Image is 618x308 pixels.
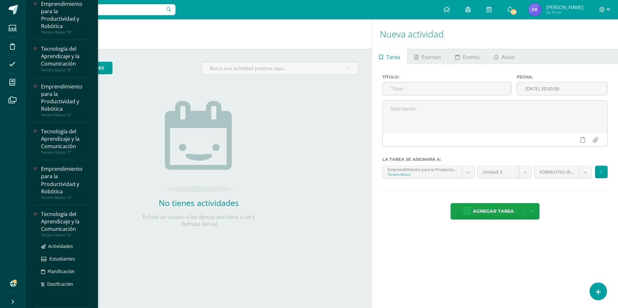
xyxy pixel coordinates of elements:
[539,166,574,178] span: FORMATIVO (60.0%)
[41,128,90,155] a: Tecnología del Aprendizaje y la ComunicaciónTercero Básico "C"
[41,68,90,72] div: Tercero Básico "B"
[41,0,90,35] a: Emprendimiento para la Productividad y RobóticaTercero Básico "B"
[41,210,90,237] a: Tecnología del Aprendizaje y la ComunicaciónTercero Básico "D"
[388,166,457,172] div: Emprendimiento para la Productividad y Robótica 'A'
[134,197,263,208] h2: No tienes actividades
[41,45,90,72] a: Tecnología del Aprendizaje y la ComunicaciónTercero Básico "B"
[380,19,610,49] h1: Nueva actividad
[487,49,522,64] a: Aviso
[34,19,364,49] h1: Actividades
[421,49,441,65] span: Examen
[47,281,73,287] span: Dosificación
[372,49,407,64] a: Tarea
[383,82,511,95] input: Título
[510,8,517,15] span: 165
[535,166,591,178] a: FORMATIVO (60.0%)
[41,0,90,30] div: Emprendimiento para la Productividad y Robótica
[382,75,512,79] label: Título:
[41,128,90,150] div: Tecnología del Aprendizaje y la Comunicación
[41,233,90,237] div: Tercero Básico "D"
[48,268,75,274] span: Planificación
[41,280,90,288] a: Dosificación
[386,49,400,65] span: Tarea
[388,172,457,177] div: Tercero Básico
[463,49,480,65] span: Evento
[546,10,583,15] span: Mi Perfil
[382,157,608,162] label: La tarea se asignará a:
[41,195,90,200] div: Tercero Básico "D"
[517,82,607,95] input: Fecha de entrega
[134,213,263,228] p: Échale un vistazo a los demás períodos o sal y disfruta del sol
[41,165,90,200] a: Emprendimiento para la Productividad y RobóticaTercero Básico "D"
[41,210,90,233] div: Tecnología del Aprendizaje y la Comunicación
[41,83,90,117] a: Emprendimiento para la Productividad y RobóticaTercero Básico "C"
[41,113,90,117] div: Tercero Básico "C"
[49,256,75,262] span: Estudiantes
[473,203,514,219] span: Agregar tarea
[483,166,514,178] span: Unidad 3
[478,166,531,178] a: Unidad 3
[41,150,90,155] div: Tercero Básico "C"
[517,75,608,79] label: Fecha:
[502,49,515,65] span: Aviso
[165,101,233,192] img: no_activities.png
[41,30,90,35] div: Tercero Básico "B"
[383,166,474,178] a: Emprendimiento para la Productividad y Robótica 'A'Tercero Básico
[41,83,90,113] div: Emprendimiento para la Productividad y Robótica
[41,268,90,275] a: Planificación
[41,242,90,250] a: Actividades
[528,3,541,16] img: fbc77e7ba2dbfe8c3cc20f57a9f437ef.png
[41,165,90,195] div: Emprendimiento para la Productividad y Robótica
[448,49,486,64] a: Evento
[546,4,583,10] span: [PERSON_NAME]
[41,45,90,67] div: Tecnología del Aprendizaje y la Comunicación
[41,255,90,262] a: Estudiantes
[407,49,448,64] a: Examen
[48,243,73,249] span: Actividades
[30,4,176,15] input: Busca un usuario...
[202,62,358,75] input: Busca una actividad próxima aquí...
